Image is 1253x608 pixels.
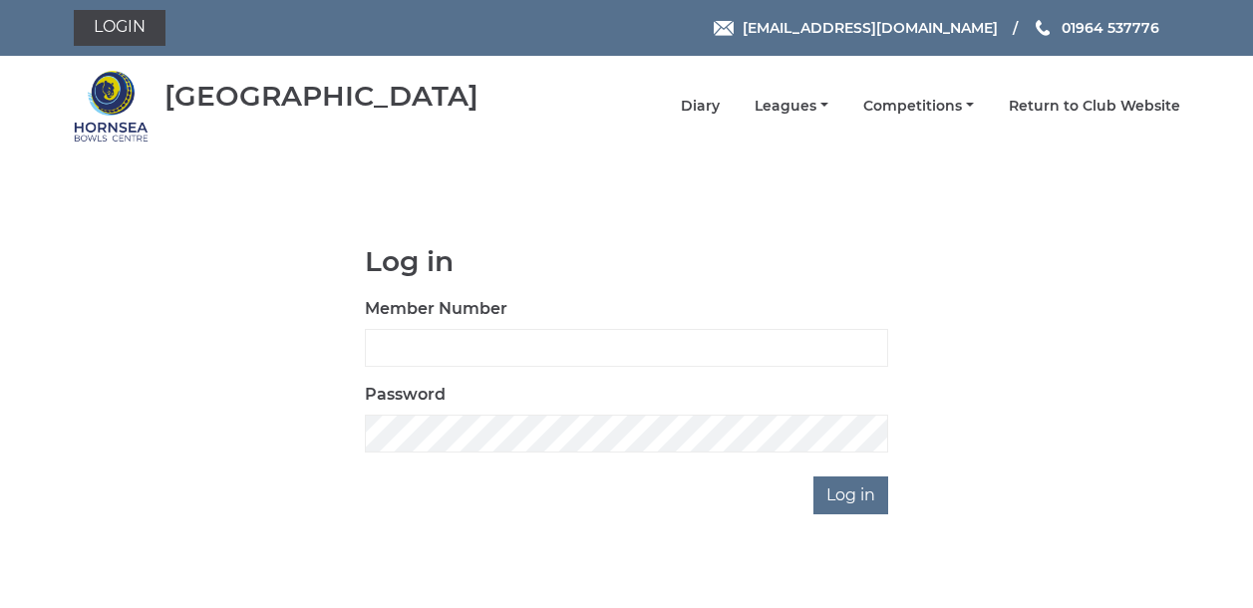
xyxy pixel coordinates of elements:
[681,97,720,116] a: Diary
[714,21,734,36] img: Email
[1062,19,1159,37] span: 01964 537776
[1009,97,1180,116] a: Return to Club Website
[74,10,165,46] a: Login
[1036,20,1050,36] img: Phone us
[743,19,998,37] span: [EMAIL_ADDRESS][DOMAIN_NAME]
[714,17,998,39] a: Email [EMAIL_ADDRESS][DOMAIN_NAME]
[1033,17,1159,39] a: Phone us 01964 537776
[365,383,446,407] label: Password
[74,69,149,144] img: Hornsea Bowls Centre
[164,81,478,112] div: [GEOGRAPHIC_DATA]
[755,97,828,116] a: Leagues
[863,97,974,116] a: Competitions
[365,297,507,321] label: Member Number
[365,246,888,277] h1: Log in
[813,476,888,514] input: Log in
